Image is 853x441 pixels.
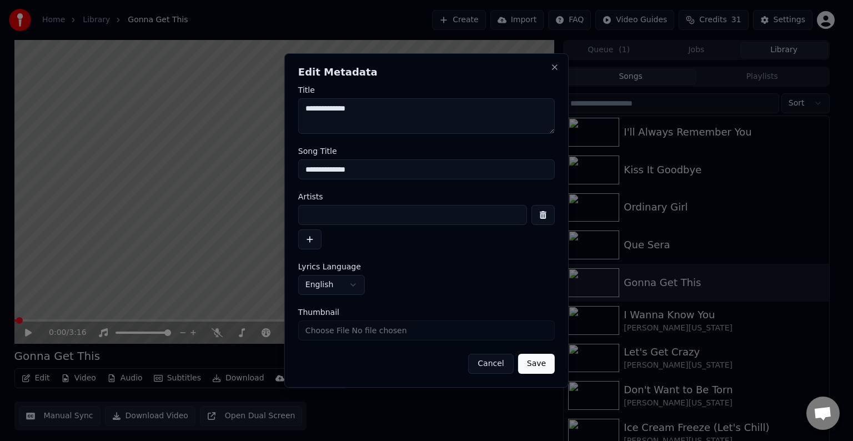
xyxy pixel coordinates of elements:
button: Cancel [468,354,513,374]
h2: Edit Metadata [298,67,555,77]
label: Title [298,86,555,94]
label: Artists [298,193,555,201]
span: Lyrics Language [298,263,361,270]
button: Save [518,354,555,374]
label: Song Title [298,147,555,155]
span: Thumbnail [298,308,339,316]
